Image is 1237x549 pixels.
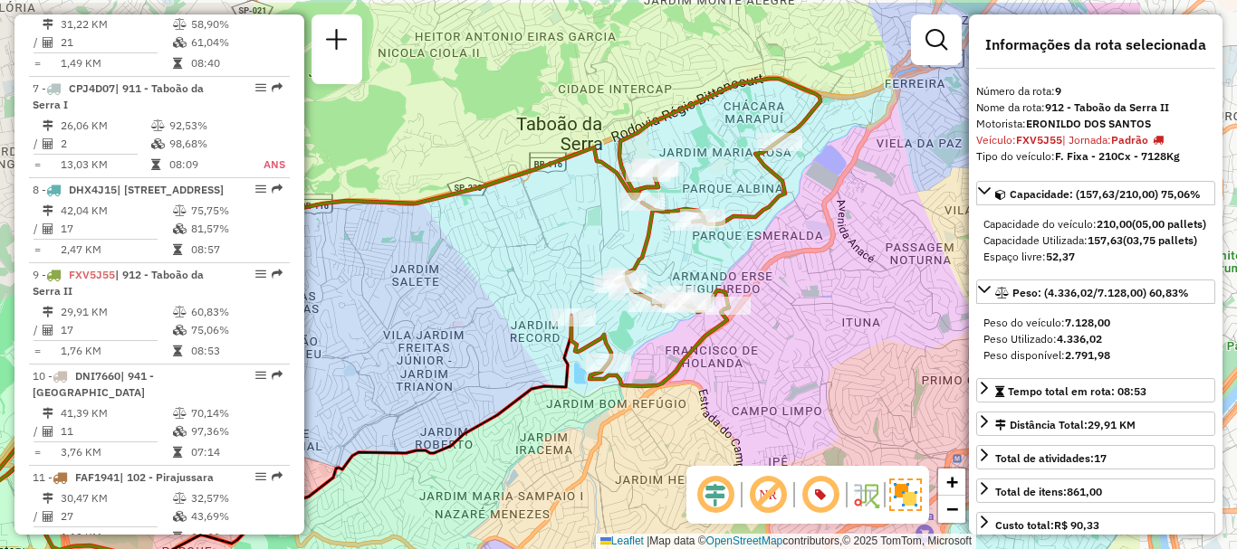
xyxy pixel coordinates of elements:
[1046,250,1075,263] strong: 52,37
[117,183,224,196] span: | [STREET_ADDRESS]
[983,347,1208,364] div: Peso disponível:
[976,36,1215,53] h4: Informações da rota selecionada
[255,269,266,279] em: Opções
[43,307,53,317] i: Distância Total
[173,244,182,255] i: Tempo total em rota
[190,342,282,360] td: 08:53
[43,426,53,437] i: Total de Atividades
[976,512,1215,536] a: Custo total:R$ 90,33
[33,54,42,72] td: =
[976,445,1215,469] a: Total de atividades:17
[33,342,42,360] td: =
[69,81,115,95] span: CPJ4D07
[976,209,1215,272] div: Capacidade: (157,63/210,00) 75,06%
[1088,233,1123,247] strong: 157,63
[190,489,282,507] td: 32,57%
[168,117,243,135] td: 92,53%
[173,447,182,458] i: Tempo total em rota
[33,369,154,399] span: | 941 - [GEOGRAPHIC_DATA]
[706,535,783,547] a: OpenStreetMap
[33,33,42,52] td: /
[319,22,355,62] a: Nova sessão e pesquisa
[190,220,282,238] td: 81,57%
[1012,286,1189,299] span: Peso: (4.336,02/7.128,00) 60,83%
[33,81,204,111] span: | 911 - Taboão da Serra I
[43,19,53,30] i: Distância Total
[173,408,187,419] i: % de utilização do peso
[190,241,282,259] td: 08:57
[190,54,282,72] td: 08:40
[43,138,53,149] i: Total de Atividades
[173,426,187,437] i: % de utilização da cubagem
[255,82,266,93] em: Opções
[995,451,1107,465] span: Total de atividades:
[43,120,53,131] i: Distância Total
[190,528,282,546] td: 09:00
[600,535,644,547] a: Leaflet
[983,249,1208,265] div: Espaço livre:
[173,223,187,234] i: % de utilização da cubagem
[983,316,1110,329] span: Peso do veículo:
[976,132,1215,148] div: Veículo:
[255,471,266,482] em: Opções
[1088,418,1136,431] span: 29,91 KM
[43,205,53,216] i: Distância Total
[1057,332,1102,345] strong: 4.336,02
[976,478,1215,503] a: Total de itens:861,00
[596,534,976,549] div: Map data © contributors,© 2025 TomTom, Microsoft
[60,528,172,546] td: 1,13 KM
[33,321,42,339] td: /
[255,370,266,381] em: Opções
[151,120,165,131] i: % de utilização do peso
[60,135,150,153] td: 2
[43,408,53,419] i: Distância Total
[995,417,1136,433] div: Distância Total:
[1055,149,1180,163] strong: F. Fixa - 210Cx - 7128Kg
[60,404,172,422] td: 41,39 KM
[168,135,243,153] td: 98,68%
[1065,316,1110,329] strong: 7.128,00
[1008,384,1146,398] span: Tempo total em rota: 08:53
[43,325,53,336] i: Total de Atividades
[799,473,842,516] span: Exibir número da rota
[190,33,282,52] td: 61,04%
[1016,133,1062,147] strong: FXV5J55
[173,19,187,30] i: % de utilização do peso
[190,404,282,422] td: 70,14%
[1123,233,1197,247] strong: (03,75 pallets)
[976,412,1215,436] a: Distância Total:29,91 KM
[255,184,266,194] em: Opções
[976,83,1215,99] div: Número da rota:
[1054,518,1099,532] strong: R$ 90,33
[190,15,282,33] td: 58,90%
[272,471,283,482] em: Rota exportada
[1097,217,1132,231] strong: 210,00
[173,345,182,356] i: Tempo total em rota
[33,507,42,525] td: /
[918,22,954,58] a: Exibir filtros
[168,156,243,174] td: 08:09
[60,241,172,259] td: 2,47 KM
[33,422,42,440] td: /
[33,369,154,399] span: 10 -
[946,470,958,493] span: +
[151,159,160,170] i: Tempo total em rota
[60,15,172,33] td: 31,22 KM
[33,268,204,298] span: 9 -
[190,422,282,440] td: 97,36%
[1055,84,1061,98] strong: 9
[33,220,42,238] td: /
[694,473,737,516] span: Ocultar deslocamento
[33,81,204,111] span: 7 -
[272,370,283,381] em: Rota exportada
[1010,187,1201,201] span: Capacidade: (157,63/210,00) 75,06%
[946,497,958,520] span: −
[60,342,172,360] td: 1,76 KM
[851,480,880,509] img: Fluxo de ruas
[33,268,204,298] span: | 912 - Taboão da Serra II
[75,470,120,484] span: FAF1941
[60,117,150,135] td: 26,06 KM
[69,183,117,196] span: DHX4J15
[983,331,1208,347] div: Peso Utilizado:
[120,470,214,484] span: | 102 - Pirajussara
